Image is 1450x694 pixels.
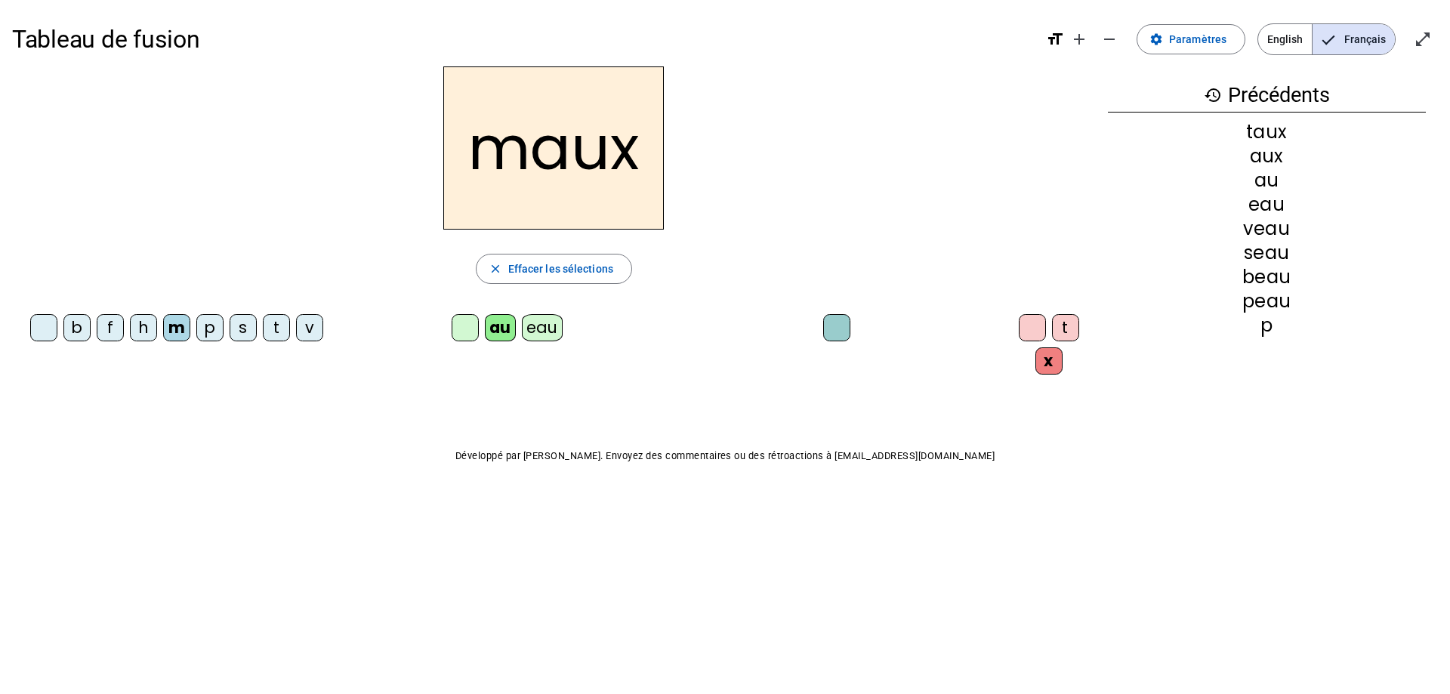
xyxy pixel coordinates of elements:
mat-icon: close [489,262,502,276]
div: eau [522,314,563,341]
button: Diminuer la taille de la police [1094,24,1125,54]
mat-icon: format_size [1046,30,1064,48]
mat-icon: history [1204,86,1222,104]
div: seau [1108,244,1427,262]
p: Développé par [PERSON_NAME]. Envoyez des commentaires ou des rétroactions à [EMAIL_ADDRESS][DOMAI... [12,447,1438,465]
div: f [97,314,124,341]
h3: Précédents [1108,79,1427,113]
div: m [163,314,190,341]
div: peau [1108,292,1427,310]
h1: Tableau de fusion [12,15,1034,63]
div: taux [1108,123,1427,141]
button: Entrer en plein écran [1408,24,1438,54]
div: aux [1108,147,1427,165]
span: Effacer les sélections [508,260,613,278]
div: p [1108,316,1427,335]
mat-icon: add [1070,30,1088,48]
button: Paramètres [1137,24,1245,54]
h2: maux [443,66,664,230]
span: Paramètres [1169,30,1226,48]
button: Effacer les sélections [476,254,632,284]
div: t [263,314,290,341]
span: Français [1313,24,1395,54]
div: s [230,314,257,341]
div: p [196,314,224,341]
span: English [1258,24,1312,54]
mat-icon: settings [1149,32,1163,46]
div: au [1108,171,1427,190]
div: au [485,314,516,341]
div: x [1035,347,1063,375]
mat-button-toggle-group: Language selection [1257,23,1396,55]
button: Augmenter la taille de la police [1064,24,1094,54]
div: h [130,314,157,341]
div: b [63,314,91,341]
div: beau [1108,268,1427,286]
div: v [296,314,323,341]
mat-icon: remove [1100,30,1118,48]
div: veau [1108,220,1427,238]
div: eau [1108,196,1427,214]
mat-icon: open_in_full [1414,30,1432,48]
div: t [1052,314,1079,341]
